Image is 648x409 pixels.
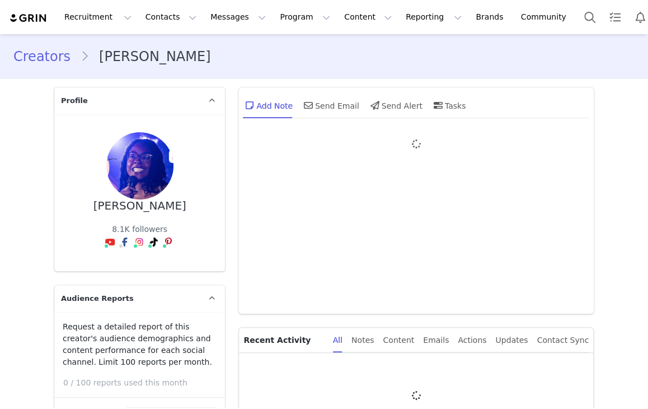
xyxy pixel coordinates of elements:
[469,4,513,30] a: Brands
[603,4,627,30] a: Tasks
[104,224,176,235] div: 8.1K followers
[135,238,144,247] img: instagram.svg
[204,4,273,30] button: Messages
[537,328,589,353] div: Contact Sync
[9,13,48,24] img: grin logo
[337,4,398,30] button: Content
[93,199,186,212] div: [PERSON_NAME]
[577,4,602,30] button: Search
[399,4,468,30] button: Reporting
[423,328,449,353] div: Emails
[383,328,414,353] div: Content
[243,328,323,352] p: Recent Activity
[351,328,374,353] div: Notes
[61,293,134,304] span: Audience Reports
[273,4,337,30] button: Program
[368,92,422,119] div: Send Alert
[333,328,342,353] div: All
[243,92,293,119] div: Add Note
[61,95,88,106] span: Profile
[302,92,359,119] div: Send Email
[106,132,173,199] img: ea32545c-ad82-4d9f-a421-c8cb5c0ebca6.jpg
[63,377,225,389] p: 0 / 100 reports used this month
[139,4,203,30] button: Contacts
[458,328,486,353] div: Actions
[58,4,138,30] button: Recruitment
[431,92,466,119] div: Tasks
[495,328,528,353] div: Updates
[13,47,81,67] a: Creators
[63,321,217,368] p: Request a detailed report of this creator's audience demographics and content performance for eac...
[514,4,578,30] a: Community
